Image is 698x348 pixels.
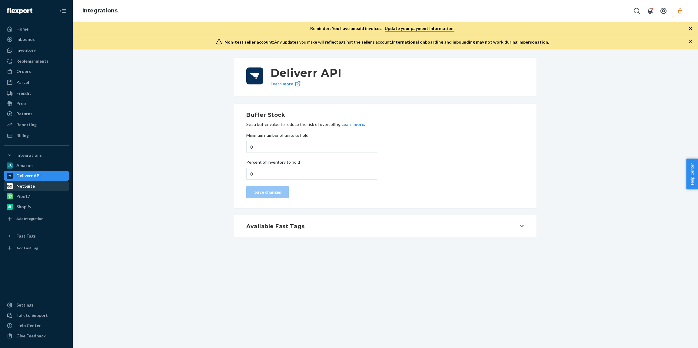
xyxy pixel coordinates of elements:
h3: Deliverr API [271,67,524,78]
h2: Available Fast Tags [246,222,305,230]
p: Set a buffer value to reduce the risk of overselling. . [246,121,524,127]
div: Shopify [16,204,31,210]
div: Inbounds [16,36,35,42]
div: Settings [16,302,34,308]
div: Billing [16,133,29,139]
div: Give Feedback [16,333,46,339]
p: Reminder: You have unpaid invoices. [310,25,454,31]
div: Freight [16,90,31,96]
div: Deliverr API [16,173,41,179]
div: Pipe17 [16,193,30,199]
div: Prep [16,100,26,107]
button: Open account menu [657,5,670,17]
a: Amazon [4,161,69,170]
a: Update your payment information. [385,26,454,31]
img: Flexport logo [7,8,32,14]
a: Reporting [4,120,69,130]
div: Add Integration [16,216,43,221]
a: Home [4,24,69,34]
a: Integrations [82,7,118,14]
button: Give Feedback [4,331,69,341]
button: Open notifications [644,5,656,17]
a: Billing [4,131,69,140]
button: Help Center [686,159,698,189]
a: Add Fast Tag [4,243,69,253]
div: Fast Tags [16,233,36,239]
button: Save changes [246,186,289,198]
a: Learn more [271,81,301,87]
a: Inventory [4,45,69,55]
span: International onboarding and inbounding may not work during impersonation. [392,39,549,44]
div: Replenishments [16,58,48,64]
button: Open Search Box [631,5,643,17]
div: Inventory [16,47,36,53]
button: Available Fast Tags [234,215,537,238]
div: Returns [16,111,32,117]
ol: breadcrumbs [78,2,122,20]
a: Prep [4,99,69,108]
div: Amazon [16,163,33,169]
div: Orders [16,68,31,74]
div: Parcel [16,79,29,85]
button: Close Navigation [57,5,69,17]
button: Integrations [4,150,69,160]
input: Minimum number of units to hold [246,141,377,153]
span: Non-test seller account: [224,39,274,44]
a: Inbounds [4,34,69,44]
button: Fast Tags [4,231,69,241]
button: Learn more [341,121,364,127]
a: Returns [4,109,69,119]
a: Orders [4,67,69,76]
input: Percent of inventory to hold [246,168,377,180]
a: Deliverr API [4,171,69,181]
a: Talk to Support [4,310,69,320]
a: Settings [4,300,69,310]
div: Save changes [251,189,284,195]
div: Help Center [16,323,41,329]
div: Reporting [16,122,37,128]
div: Add Fast Tag [16,245,38,251]
span: Percent of inventory to hold [246,159,300,168]
div: Integrations [16,152,42,158]
a: NetSuite [4,181,69,191]
div: Talk to Support [16,312,48,318]
a: Freight [4,88,69,98]
div: Home [16,26,28,32]
div: NetSuite [16,183,35,189]
a: Replenishments [4,56,69,66]
span: Minimum number of units to hold [246,132,308,141]
h2: Buffer Stock [246,111,524,119]
div: Any updates you make will reflect against the seller's account. [224,39,549,45]
a: Pipe17 [4,192,69,201]
a: Add Integration [4,214,69,224]
a: Parcel [4,77,69,87]
a: Shopify [4,202,69,212]
a: Help Center [4,321,69,330]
